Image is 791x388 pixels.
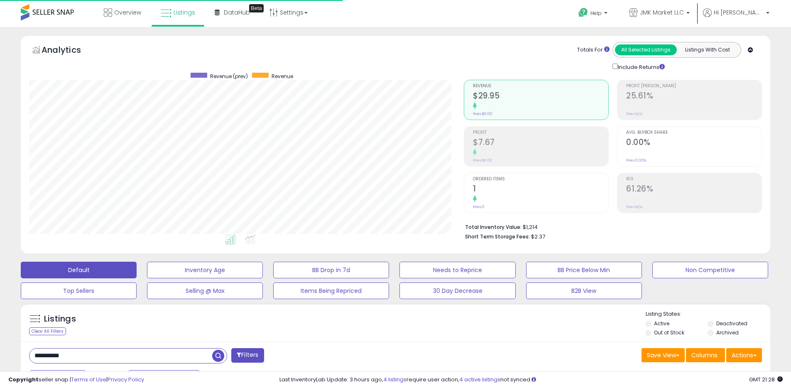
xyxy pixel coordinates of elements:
button: B2B View [526,282,642,299]
span: JMK Market LLC [640,8,684,17]
a: 4 active listings [459,376,500,383]
button: BB Drop in 7d [273,262,389,278]
a: Terms of Use [71,376,106,383]
span: Profit [473,130,608,135]
button: Items Being Repriced [273,282,389,299]
h2: 61.26% [626,184,762,195]
a: Help [572,1,616,27]
h2: 25.61% [626,91,762,102]
span: Overview [114,8,141,17]
span: Revenue [473,84,608,88]
div: Clear All Filters [29,327,66,335]
button: BB Price Below Min [526,262,642,278]
div: Last InventoryLab Update: 3 hours ago, require user action, not synced. [279,376,783,384]
span: Profit [PERSON_NAME] [626,84,762,88]
h2: $7.67 [473,138,608,149]
label: Archived [716,329,739,336]
label: Active [654,320,669,327]
small: Prev: $0.00 [473,111,492,116]
strong: Copyright [8,376,39,383]
p: Listing States: [646,310,770,318]
button: Selling @ Max [147,282,263,299]
button: Columns [686,348,725,362]
h2: 1 [473,184,608,195]
button: All Selected Listings [615,44,677,55]
button: Non Competitive [652,262,768,278]
div: Totals For [577,46,610,54]
a: Hi [PERSON_NAME] [703,8,769,27]
li: $1,214 [465,221,756,231]
small: Prev: N/A [626,204,642,209]
small: Prev: N/A [626,111,642,116]
span: Avg. Buybox Share [626,130,762,135]
span: Ordered Items [473,177,608,182]
h2: $29.95 [473,91,608,102]
span: 2025-10-6 21:28 GMT [749,376,783,383]
label: Deactivated [716,320,747,327]
button: Filters [231,348,264,363]
b: Short Term Storage Fees: [465,233,530,240]
span: DataHub [224,8,250,17]
b: Total Inventory Value: [465,223,522,231]
h5: Analytics [42,44,97,58]
span: Help [590,10,602,17]
button: 30 Day Decrease [399,282,515,299]
button: Listings With Cost [676,44,738,55]
a: Privacy Policy [108,376,144,383]
span: Hi [PERSON_NAME] [714,8,764,17]
button: Default [21,262,137,278]
span: Columns [691,351,718,359]
button: Save View [642,348,685,362]
button: Actions [726,348,762,362]
span: $2.37 [531,233,545,241]
small: Prev: $0.00 [473,158,492,163]
span: Listings [174,8,195,17]
label: Out of Stock [654,329,684,336]
small: Prev: 0.00% [626,158,646,163]
a: 4 listings [383,376,407,383]
small: Prev: 0 [473,204,485,209]
div: seller snap | | [8,376,144,384]
h5: Listings [44,313,76,325]
span: Revenue (prev) [210,73,248,80]
button: Sep-22 - Sep-28 [128,370,200,384]
button: Top Sellers [21,282,137,299]
button: Needs to Reprice [399,262,515,278]
span: ROI [626,177,762,182]
div: Tooltip anchor [249,4,264,12]
button: Last 7 Days [30,370,86,384]
i: Get Help [578,7,588,18]
button: Inventory Age [147,262,263,278]
h2: 0.00% [626,138,762,149]
span: Revenue [272,73,293,80]
div: Include Returns [606,62,675,71]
